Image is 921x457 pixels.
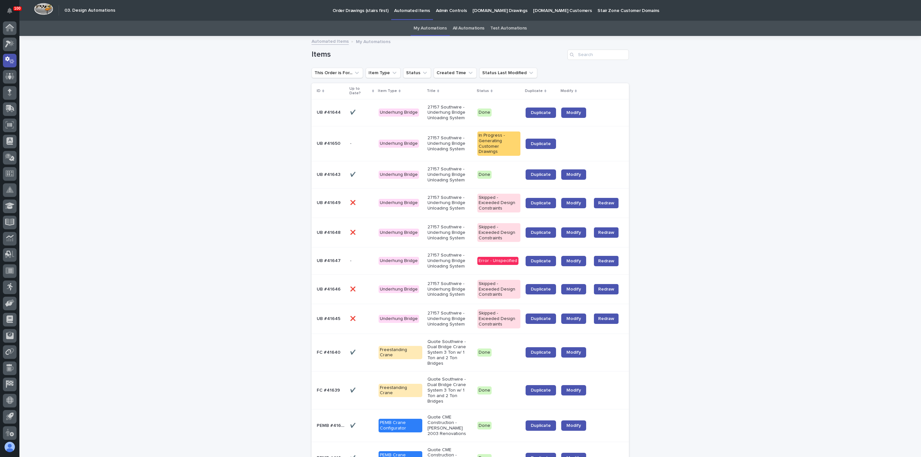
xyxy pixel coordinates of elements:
button: Created Time [434,68,477,78]
button: Notifications [3,4,17,17]
button: Redraw [594,284,619,294]
div: Done [477,109,492,117]
div: Underhung Bridge [379,257,419,265]
p: UB #41644 [317,109,342,115]
div: Underhung Bridge [379,199,419,207]
span: Duplicate [531,287,551,291]
span: Duplicate [531,142,551,146]
p: Quote Southwire - Dual Bridge Crane System 3 Ton w/ 1 Ton and 2 Ton Bridges [427,377,472,404]
div: Freestanding Crane [379,346,422,360]
div: Done [477,386,492,394]
p: PEMB #41621 [317,422,346,428]
p: UB #41643 [317,171,342,177]
button: Redraw [594,256,619,266]
div: Underhung Bridge [379,285,419,293]
tr: PEMB #41621PEMB #41621 ✔️✔️ PEMB Crane ConfiguratorQuote CME Construction - [PERSON_NAME] 2003 Re... [312,409,629,442]
div: Error - Unspecified [477,257,518,265]
span: Modify [566,201,581,205]
p: ❌ [350,199,357,206]
p: ❌ [350,315,357,322]
a: Modify [561,108,586,118]
button: This Order is For... [312,68,363,78]
span: Modify [566,287,581,291]
span: Duplicate [531,316,551,321]
p: 27157 Southwire - Underhung Bridge Unloading System [427,105,472,121]
a: Modify [561,284,586,294]
span: Modify [566,423,581,428]
a: Modify [561,420,586,431]
img: Workspace Logo [34,3,53,15]
div: Done [477,422,492,430]
a: Modify [561,347,586,358]
tr: FC #41640FC #41640 ✔️✔️ Freestanding CraneQuote Southwire - Dual Bridge Crane System 3 Ton w/ 1 T... [312,334,629,371]
p: Up to Date? [349,85,370,97]
button: Status Last Modified [479,68,537,78]
p: ✔️ [350,386,357,393]
div: Skipped - Exceeded Design Constraints [477,280,520,299]
tr: UB #41646UB #41646 ❌❌ Underhung Bridge27157 Southwire - Underhung Bridge Unloading SystemSkipped ... [312,274,629,304]
tr: UB #41648UB #41648 ❌❌ Underhung Bridge27157 Southwire - Underhung Bridge Unloading SystemSkipped ... [312,218,629,247]
span: Modify [566,259,581,263]
p: 27157 Southwire - Underhung Bridge Unloading System [427,195,472,211]
a: Modify [561,385,586,395]
div: Underhung Bridge [379,315,419,323]
button: users-avatar [3,440,17,454]
p: UB #41650 [317,140,342,146]
p: 27157 Southwire - Underhung Bridge Unloading System [427,224,472,241]
p: ✔️ [350,422,357,428]
span: Modify [566,110,581,115]
a: Duplicate [526,139,556,149]
p: 27157 Southwire - Underhung Bridge Unloading System [427,166,472,183]
div: Skipped - Exceeded Design Constraints [477,309,520,328]
div: Skipped - Exceeded Design Constraints [477,223,520,242]
p: UB #41646 [317,285,342,292]
p: UB #41648 [317,229,342,235]
tr: UB #41647UB #41647 -- Underhung Bridge27157 Southwire - Underhung Bridge Unloading SystemError - ... [312,247,629,274]
tr: UB #41644UB #41644 ✔️✔️ Underhung Bridge27157 Southwire - Underhung Bridge Unloading SystemDoneDu... [312,99,629,126]
span: Modify [566,230,581,235]
p: UB #41645 [317,315,342,322]
p: FC #41640 [317,348,342,355]
span: Modify [566,350,581,355]
button: Redraw [594,314,619,324]
p: Title [427,87,436,95]
tr: UB #41643UB #41643 ✔️✔️ Underhung Bridge27157 Southwire - Underhung Bridge Unloading SystemDoneDu... [312,161,629,188]
p: - [350,257,353,264]
button: Redraw [594,227,619,238]
span: Duplicate [531,388,551,393]
span: Duplicate [531,230,551,235]
a: Duplicate [526,284,556,294]
span: Modify [566,172,581,177]
button: Item Type [366,68,401,78]
a: Duplicate [526,108,556,118]
a: Duplicate [526,227,556,238]
input: Search [567,50,629,60]
p: 27157 Southwire - Underhung Bridge Unloading System [427,281,472,297]
span: Redraw [598,200,614,206]
tr: UB #41649UB #41649 ❌❌ Underhung Bridge27157 Southwire - Underhung Bridge Unloading SystemSkipped ... [312,188,629,218]
a: Duplicate [526,347,556,358]
span: Redraw [598,286,614,292]
a: Modify [561,256,586,266]
span: Redraw [598,258,614,264]
div: PEMB Crane Configurator [379,419,422,432]
span: Redraw [598,315,614,322]
p: ID [317,87,321,95]
p: ✔️ [350,109,357,115]
a: Duplicate [526,169,556,180]
span: Duplicate [531,423,551,428]
span: Duplicate [531,201,551,205]
span: Duplicate [531,172,551,177]
div: Underhung Bridge [379,171,419,179]
a: Modify [561,314,586,324]
p: 100 [14,6,21,11]
a: Modify [561,169,586,180]
p: Quote CME Construction - [PERSON_NAME] 2003 Renovations [427,415,472,436]
button: Redraw [594,198,619,208]
div: Notifications100 [8,8,17,18]
div: Done [477,348,492,357]
p: Duplicate [525,87,543,95]
span: Modify [566,388,581,393]
p: FC #41639 [317,386,341,393]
